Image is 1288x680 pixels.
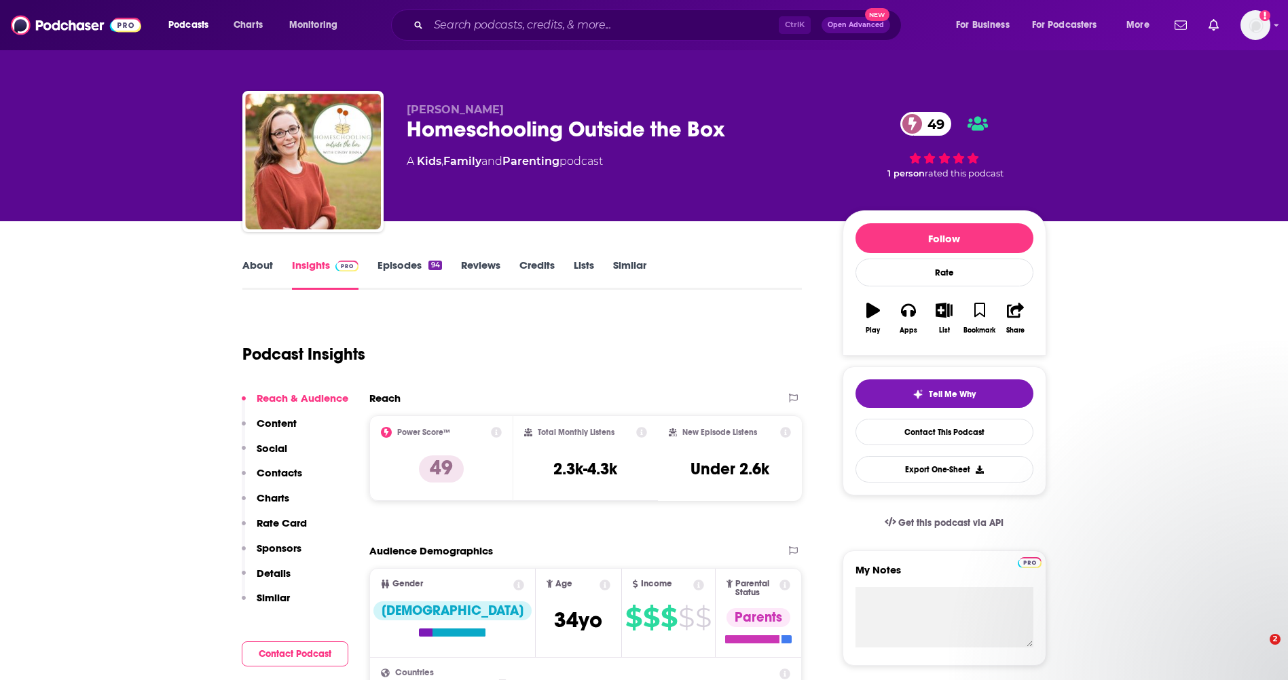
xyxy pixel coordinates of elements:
div: List [939,326,950,335]
span: rated this podcast [925,168,1004,178]
span: $ [695,607,711,628]
div: A podcast [407,153,603,170]
h2: New Episode Listens [682,428,757,437]
span: Open Advanced [828,22,884,29]
button: Content [242,417,297,442]
button: Follow [855,223,1033,253]
button: Bookmark [962,294,997,343]
p: Social [257,442,287,455]
span: For Podcasters [1032,16,1097,35]
span: Parental Status [735,580,777,597]
button: Show profile menu [1240,10,1270,40]
span: $ [661,607,677,628]
button: Contact Podcast [242,641,348,666]
button: open menu [280,14,355,36]
h3: Under 2.6k [691,459,769,479]
h2: Total Monthly Listens [538,428,614,437]
button: Social [242,442,287,467]
p: Similar [257,591,290,604]
div: 49 1 personrated this podcast [843,103,1046,187]
span: and [481,155,502,168]
button: Export One-Sheet [855,456,1033,483]
a: Credits [519,259,555,290]
button: Rate Card [242,516,307,542]
a: Charts [225,14,271,36]
span: $ [678,607,694,628]
button: Details [242,567,291,592]
a: Show notifications dropdown [1203,14,1224,37]
button: Apps [891,294,926,343]
p: 49 [419,455,464,483]
button: Play [855,294,891,343]
span: $ [643,607,659,628]
div: Bookmark [963,326,995,335]
h3: 2.3k-4.3k [553,459,617,479]
iframe: Intercom live chat [1242,634,1274,666]
p: Contacts [257,466,302,479]
span: Logged in as nwierenga [1240,10,1270,40]
span: For Business [956,16,1010,35]
button: open menu [159,14,226,36]
a: 49 [900,112,951,136]
a: Pro website [1018,555,1042,568]
img: User Profile [1240,10,1270,40]
span: Charts [234,16,263,35]
span: , [441,155,443,168]
span: More [1126,16,1149,35]
p: Reach & Audience [257,392,348,404]
a: InsightsPodchaser Pro [292,259,359,290]
span: $ [625,607,642,628]
button: Share [997,294,1033,343]
h2: Audience Demographics [369,544,493,557]
span: 34 yo [554,607,602,633]
label: My Notes [855,563,1033,587]
img: Podchaser - Follow, Share and Rate Podcasts [11,12,141,38]
span: Get this podcast via API [898,517,1004,529]
input: Search podcasts, credits, & more... [428,14,779,36]
a: Episodes94 [378,259,441,290]
div: Rate [855,259,1033,286]
button: open menu [1023,14,1117,36]
span: Age [555,580,572,588]
div: Apps [900,326,917,335]
a: Similar [613,259,646,290]
p: Sponsors [257,542,301,554]
img: Homeschooling Outside the Box [245,94,381,229]
span: [PERSON_NAME] [407,103,504,116]
span: Income [641,580,672,588]
a: Get this podcast via API [874,506,1015,540]
span: 1 person [887,168,925,178]
a: Kids [417,155,441,168]
p: Content [257,417,297,430]
span: New [865,8,889,21]
p: Details [257,567,291,580]
div: Parents [726,608,790,627]
button: Contacts [242,466,302,491]
button: Charts [242,491,289,516]
a: Parenting [502,155,559,168]
h2: Power Score™ [397,428,450,437]
button: Open AdvancedNew [822,17,890,33]
p: Charts [257,491,289,504]
img: tell me why sparkle [913,389,923,400]
svg: Add a profile image [1259,10,1270,21]
span: 2 [1270,634,1281,645]
span: Gender [392,580,423,588]
span: 49 [914,112,951,136]
span: Countries [395,668,434,677]
a: Lists [574,259,594,290]
div: 94 [428,261,441,270]
button: Reach & Audience [242,392,348,417]
button: List [926,294,961,343]
a: Contact This Podcast [855,419,1033,445]
span: Podcasts [168,16,208,35]
button: Similar [242,591,290,616]
h2: Reach [369,392,401,404]
button: open menu [1117,14,1166,36]
p: Rate Card [257,516,307,529]
img: Podchaser Pro [1018,557,1042,568]
button: Sponsors [242,542,301,567]
span: Tell Me Why [929,389,976,400]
